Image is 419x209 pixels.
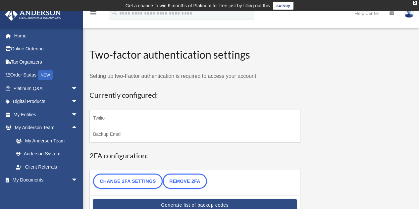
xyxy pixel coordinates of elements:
h3: Currently configured: [89,90,300,100]
a: Change 2FA settings [93,174,163,189]
a: My Entitiesarrow_drop_down [5,108,88,121]
div: NEW [38,70,53,80]
a: Tax Organizers [5,55,88,69]
span: arrow_drop_down [71,108,84,122]
a: Order StatusNEW [5,69,88,82]
h2: Two-factor authentication settings [89,47,300,62]
img: User Pic [404,8,414,18]
div: close [413,1,417,5]
h3: 2FA configuration: [89,151,300,161]
span: arrow_drop_down [71,82,84,95]
i: search [111,9,118,16]
a: My Anderson Team [9,134,88,147]
a: menu [89,12,97,17]
span: arrow_drop_up [71,121,84,135]
a: survey [273,2,293,10]
span: arrow_drop_down [71,186,84,200]
a: Online Learningarrow_drop_down [5,186,88,200]
a: Online Ordering [5,42,88,56]
td: Backup Email [90,126,300,142]
a: Platinum Q&Aarrow_drop_down [5,82,88,95]
span: arrow_drop_down [71,95,84,109]
a: Anderson System [9,147,88,161]
i: menu [89,9,97,17]
a: Digital Productsarrow_drop_down [5,95,88,108]
a: Home [5,29,88,42]
td: Twilio [90,110,300,126]
a: My Anderson Teamarrow_drop_up [5,121,88,134]
a: Remove 2FA [163,174,207,189]
a: Client Referrals [9,160,88,174]
img: Anderson Advisors Platinum Portal [3,8,63,21]
p: Setting up two-Factor authentication is required to access your account. [89,72,300,81]
span: arrow_drop_down [71,174,84,187]
div: Get a chance to win 6 months of Platinum for free just by filling out this [126,2,270,10]
a: My Documentsarrow_drop_down [5,174,88,187]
